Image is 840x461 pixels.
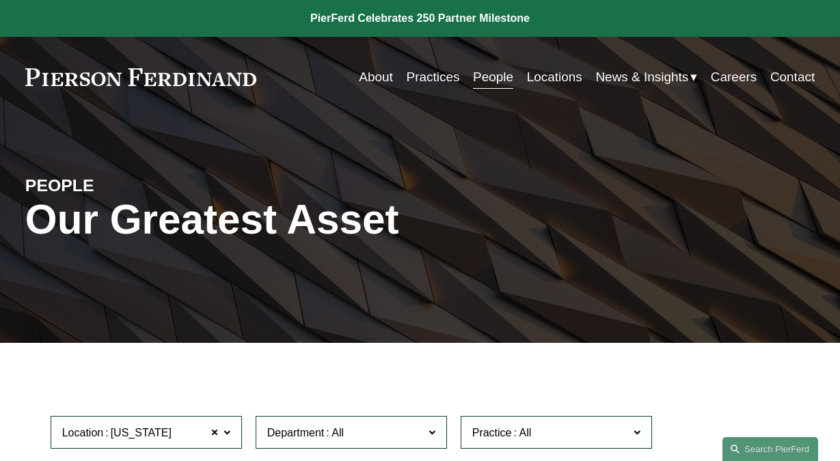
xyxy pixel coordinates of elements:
[25,196,552,243] h1: Our Greatest Asset
[62,427,104,438] span: Location
[473,64,513,90] a: People
[359,64,393,90] a: About
[595,66,688,89] span: News & Insights
[722,437,818,461] a: Search this site
[111,424,172,442] span: [US_STATE]
[770,64,815,90] a: Contact
[595,64,697,90] a: folder dropdown
[407,64,460,90] a: Practices
[267,427,325,438] span: Department
[711,64,757,90] a: Careers
[472,427,512,438] span: Practice
[25,175,223,197] h4: PEOPLE
[527,64,582,90] a: Locations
